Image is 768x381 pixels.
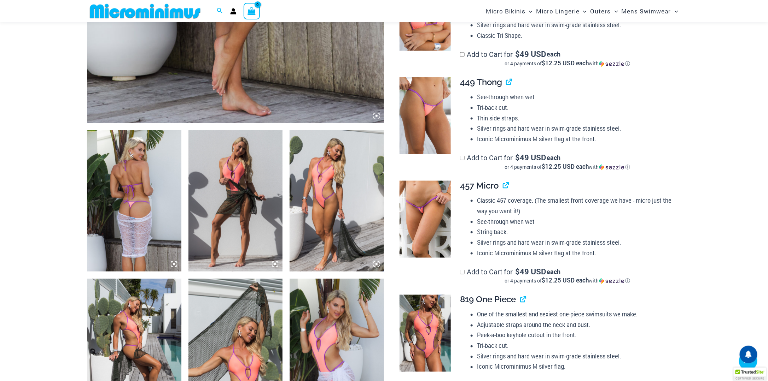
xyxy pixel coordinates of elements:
span: $ [516,152,520,162]
div: or 4 payments of with [460,277,675,284]
li: One of the smallest and sexiest one-piece swimsuits we make. [477,309,675,320]
div: TrustedSite Certified [734,368,766,381]
span: Micro Lingerie [536,2,580,20]
span: Menu Toggle [611,2,618,20]
li: Peek-a-boo keyhole cutout in the front. [477,330,675,341]
li: Classic 457 coverage. (The smallest front coverage we have - micro just the way you want it!) [477,195,675,216]
span: each [547,50,560,58]
img: Wild Card Neon Bliss 449 Thong 01 [400,77,451,154]
span: $12.25 USD each [542,59,589,67]
img: MM SHOP LOGO FLAT [87,3,203,19]
div: or 4 payments of$12.25 USD eachwithSezzle Click to learn more about Sezzle [460,60,675,67]
span: each [547,154,560,161]
span: $12.25 USD each [542,162,589,171]
img: Sezzle [599,61,624,67]
a: Mens SwimwearMenu ToggleMenu Toggle [620,2,680,20]
img: Wild Card Neon Bliss 312 Top 457 Micro 04 [400,181,451,258]
li: Silver rings and hard wear in swim-grade stainless steel. [477,123,675,134]
span: 49 USD [516,268,546,275]
img: Wild Card Neon Bliss 819 One Piece 04 [400,295,451,372]
div: or 4 payments of$12.25 USD eachwithSezzle Click to learn more about Sezzle [460,163,675,171]
li: Silver rings and hard wear in swim-grade stainless steel. [477,20,675,30]
div: or 4 payments of with [460,60,675,67]
li: Tri-back cut. [477,341,675,351]
div: or 4 payments of with [460,163,675,171]
a: Micro BikinisMenu ToggleMenu Toggle [484,2,534,20]
input: Add to Cart for$49 USD eachor 4 payments of$12.25 USD eachwithSezzle Click to learn more about Se... [460,270,465,274]
label: Add to Cart for [460,49,675,67]
span: 457 Micro [460,180,499,191]
a: Micro LingerieMenu ToggleMenu Toggle [534,2,588,20]
span: Micro Bikinis [486,2,525,20]
a: Search icon link [217,7,223,16]
li: Silver rings and hard wear in swim-grade stainless steel. [477,237,675,248]
span: Menu Toggle [580,2,587,20]
img: Wild Card Neon Bliss 819 One Piece St Martin 5996 Sarong 06 [188,130,283,272]
div: or 4 payments of$12.25 USD eachwithSezzle Click to learn more about Sezzle [460,277,675,284]
li: Iconic Microminimus M silver flag at the front. [477,248,675,258]
input: Add to Cart for$49 USD eachor 4 payments of$12.25 USD eachwithSezzle Click to learn more about Se... [460,52,465,57]
li: See-through when wet [477,92,675,102]
label: Add to Cart for [460,267,675,285]
label: Add to Cart for [460,153,675,171]
img: Sezzle [599,164,624,171]
span: 49 USD [516,154,546,161]
span: $ [516,49,520,59]
a: View Shopping Cart, empty [244,3,260,19]
a: Account icon link [230,8,237,14]
span: $12.25 USD each [542,276,589,284]
li: Silver rings and hard wear in swim-grade stainless steel. [477,351,675,362]
span: each [547,268,560,275]
span: 819 One Piece [460,294,516,305]
li: Adjustable straps around the neck and bust. [477,320,675,331]
span: Outers [590,2,611,20]
span: 49 USD [516,50,546,58]
span: Mens Swimwear [622,2,671,20]
input: Add to Cart for$49 USD eachor 4 payments of$12.25 USD eachwithSezzle Click to learn more about Se... [460,156,465,160]
li: Iconic Microminimus M silver flag. [477,362,675,372]
li: Iconic Microminimus M silver flag at the front. [477,134,675,144]
span: Menu Toggle [525,2,533,20]
a: OutersMenu ToggleMenu Toggle [589,2,620,20]
span: Menu Toggle [671,2,678,20]
span: 449 Thong [460,77,502,87]
img: Wild Card Neon Bliss 819 One Piece St Martin 5996 Sarong 04 [87,130,181,272]
li: See-through when wet [477,216,675,227]
span: $ [516,266,520,276]
img: Wild Card Neon Bliss 819 One Piece St Martin 5996 Sarong 08 [290,130,384,272]
li: Classic Tri Shape. [477,30,675,41]
li: Tri-back cut. [477,102,675,113]
li: String back. [477,227,675,237]
li: Thin side straps. [477,113,675,124]
nav: Site Navigation [483,1,681,21]
img: Sezzle [599,278,624,284]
